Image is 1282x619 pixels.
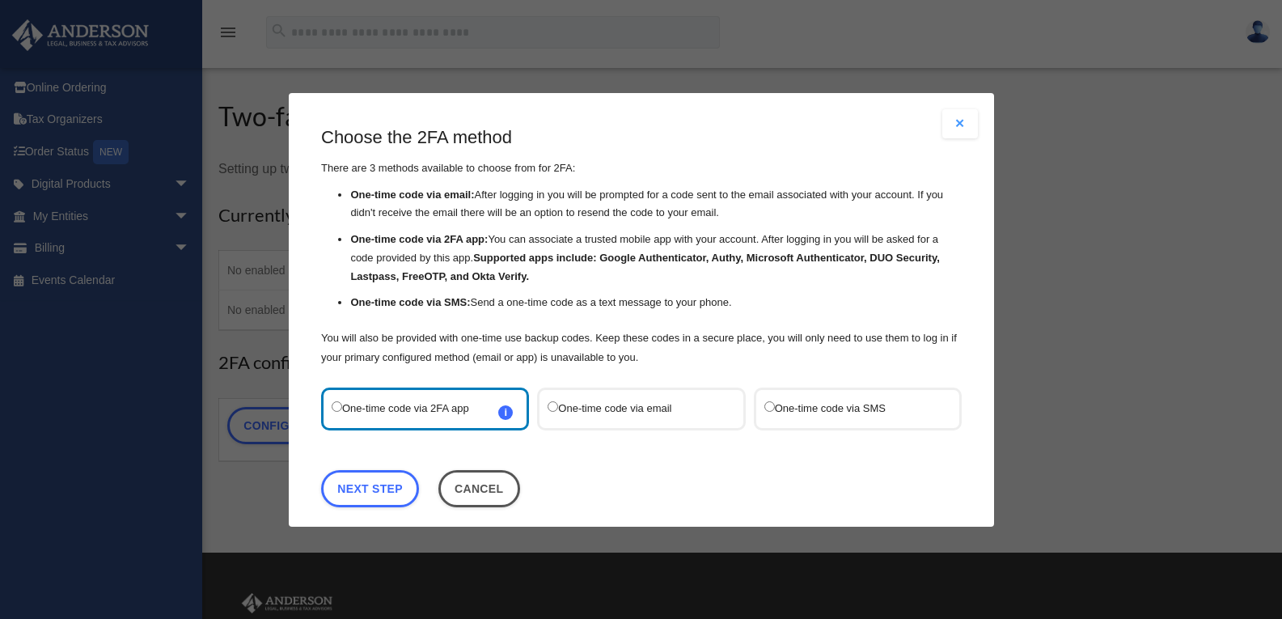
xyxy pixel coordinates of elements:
[764,397,934,419] label: One-time code via SMS
[350,252,939,282] strong: Supported apps include: Google Authenticator, Authy, Microsoft Authenticator, DUO Security, Lastp...
[350,294,962,312] li: Send a one-time code as a text message to your phone.
[332,397,502,419] label: One-time code via 2FA app
[764,401,774,411] input: One-time code via SMS
[321,125,962,151] h3: Choose the 2FA method
[350,231,962,286] li: You can associate a trusted mobile app with your account. After logging in you will be asked for ...
[548,397,718,419] label: One-time code via email
[498,405,513,419] span: i
[321,469,419,507] a: Next Step
[350,188,474,200] strong: One-time code via email:
[438,469,519,507] button: Close this dialog window
[321,328,962,367] p: You will also be provided with one-time use backup codes. Keep these codes in a secure place, you...
[942,109,978,138] button: Close modal
[321,125,962,367] div: There are 3 methods available to choose from for 2FA:
[350,233,488,245] strong: One-time code via 2FA app:
[350,185,962,223] li: After logging in you will be prompted for a code sent to the email associated with your account. ...
[332,401,342,411] input: One-time code via 2FA appi
[350,296,470,308] strong: One-time code via SMS:
[548,401,558,411] input: One-time code via email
